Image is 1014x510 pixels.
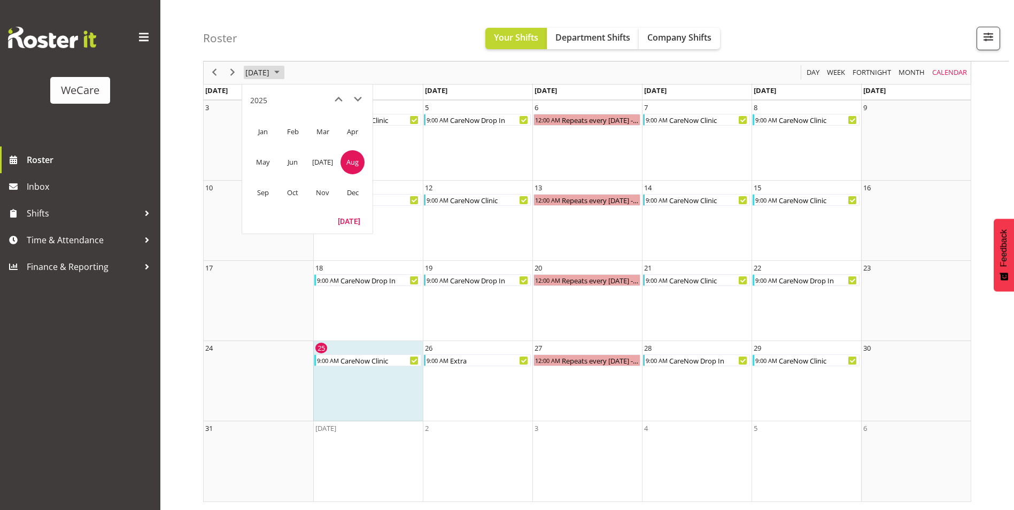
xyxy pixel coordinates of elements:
[534,355,561,366] div: 12:00 AM
[861,181,971,261] td: Saturday, August 16, 2025
[340,181,365,205] span: Dec
[204,341,313,421] td: Sunday, August 24, 2025
[425,114,449,125] div: 9:00 AM
[778,114,859,125] div: CareNow Clinic
[753,114,860,126] div: CareNow Clinic Begin From Friday, August 8, 2025 at 9:00:00 AM GMT+12:00 Ends At Friday, August 8...
[561,355,640,366] div: Repeats every [DATE] - [PERSON_NAME]
[423,261,532,341] td: Tuesday, August 19, 2025
[251,181,275,205] span: Sep
[535,86,557,95] span: [DATE]
[647,32,711,43] span: Company Shifts
[425,102,429,113] div: 5
[251,120,275,144] span: Jan
[561,275,640,285] div: Repeats every [DATE] - [PERSON_NAME]
[532,261,642,341] td: Wednesday, August 20, 2025
[825,66,847,80] button: Timeline Week
[339,114,421,125] div: CareNow Clinic
[668,355,749,366] div: CareNow Drop In
[668,195,749,205] div: CareNow Clinic
[424,194,531,206] div: CareNow Clinic Begin From Tuesday, August 12, 2025 at 9:00:00 AM GMT+12:00 Ends At Tuesday, Augus...
[449,114,530,125] div: CareNow Drop In
[244,66,284,80] button: August 2025
[931,66,968,80] span: calendar
[314,354,421,366] div: CareNow Clinic Begin From Monday, August 25, 2025 at 9:00:00 AM GMT+12:00 Ends At Monday, August ...
[203,32,237,44] h4: Roster
[449,355,530,366] div: Extra
[311,181,335,205] span: Nov
[337,147,367,177] td: August 2025
[994,219,1014,291] button: Feedback - Show survey
[311,150,335,174] span: [DATE]
[281,150,305,174] span: Jun
[8,27,96,48] img: Rosterit website logo
[535,182,542,193] div: 13
[547,28,639,49] button: Department Shifts
[897,66,927,80] button: Timeline Month
[643,114,750,126] div: CareNow Clinic Begin From Thursday, August 7, 2025 at 9:00:00 AM GMT+12:00 Ends At Thursday, Augu...
[754,423,757,434] div: 5
[27,179,155,195] span: Inbox
[863,262,871,273] div: 23
[754,343,761,353] div: 29
[204,261,313,341] td: Sunday, August 17, 2025
[535,102,538,113] div: 6
[532,101,642,181] td: Wednesday, August 6, 2025
[535,343,542,353] div: 27
[863,182,871,193] div: 16
[205,86,228,95] span: [DATE]
[425,182,432,193] div: 12
[425,86,447,95] span: [DATE]
[226,66,240,80] button: Next
[423,341,532,421] td: Tuesday, August 26, 2025
[644,343,652,353] div: 28
[205,182,213,193] div: 10
[753,274,860,286] div: CareNow Drop In Begin From Friday, August 22, 2025 at 9:00:00 AM GMT+12:00 Ends At Friday, August...
[668,114,749,125] div: CareNow Clinic
[752,341,861,421] td: Friday, August 29, 2025
[643,194,750,206] div: CareNow Clinic Begin From Thursday, August 14, 2025 at 9:00:00 AM GMT+12:00 Ends At Thursday, Aug...
[861,101,971,181] td: Saturday, August 9, 2025
[27,259,139,275] span: Finance & Reporting
[244,66,270,80] span: [DATE]
[754,195,778,205] div: 9:00 AM
[639,28,720,49] button: Company Shifts
[204,101,313,181] td: Sunday, August 3, 2025
[642,261,752,341] td: Thursday, August 21, 2025
[752,181,861,261] td: Friday, August 15, 2025
[644,423,648,434] div: 4
[205,262,213,273] div: 17
[535,423,538,434] div: 3
[805,66,822,80] button: Timeline Day
[449,195,530,205] div: CareNow Clinic
[644,86,667,95] span: [DATE]
[752,261,861,341] td: Friday, August 22, 2025
[424,114,531,126] div: CareNow Drop In Begin From Tuesday, August 5, 2025 at 9:00:00 AM GMT+12:00 Ends At Tuesday, Augus...
[61,82,99,98] div: WeCare
[561,114,640,125] div: Repeats every [DATE] - [PERSON_NAME]
[644,262,652,273] div: 21
[642,421,752,501] td: Thursday, September 4, 2025
[316,275,339,285] div: 9:00 AM
[339,275,421,285] div: CareNow Drop In
[863,423,867,434] div: 6
[534,195,561,205] div: 12:00 AM
[644,182,652,193] div: 14
[204,421,313,501] td: Sunday, August 31, 2025
[645,114,668,125] div: 9:00 AM
[250,90,267,111] div: title
[207,66,222,80] button: Previous
[315,262,323,273] div: 18
[754,355,778,366] div: 9:00 AM
[532,421,642,501] td: Wednesday, September 3, 2025
[449,275,530,285] div: CareNow Drop In
[644,102,648,113] div: 7
[313,261,423,341] td: Monday, August 18, 2025
[642,101,752,181] td: Thursday, August 7, 2025
[425,195,449,205] div: 9:00 AM
[532,181,642,261] td: Wednesday, August 13, 2025
[754,86,776,95] span: [DATE]
[242,61,286,84] div: August 2025
[642,181,752,261] td: Thursday, August 14, 2025
[852,66,892,80] span: Fortnight
[561,195,640,205] div: Repeats every [DATE] - [PERSON_NAME]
